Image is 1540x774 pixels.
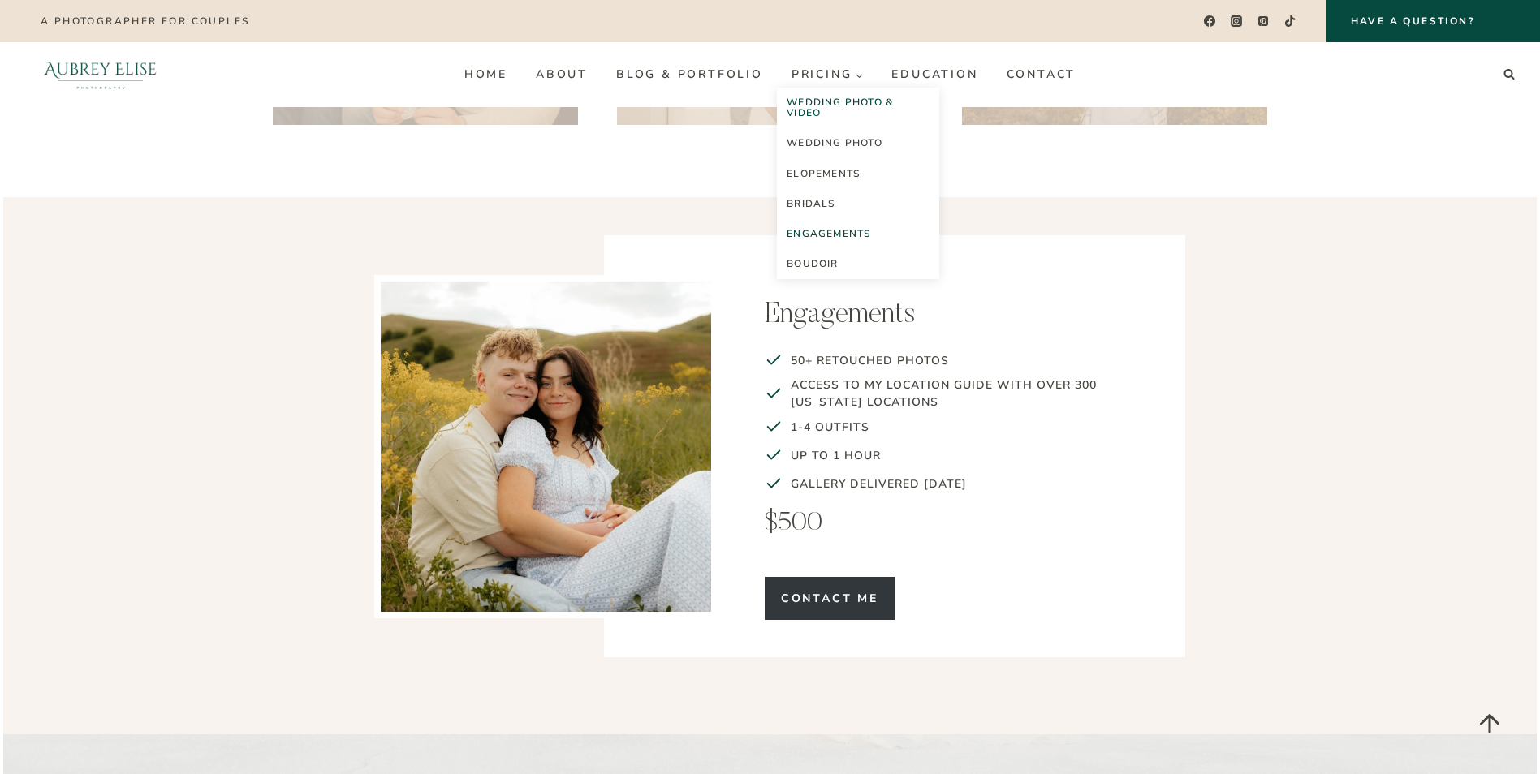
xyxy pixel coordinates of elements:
[777,62,878,88] button: Child menu of Pricing
[878,62,992,88] a: Education
[791,419,869,436] span: 1-4 outfits
[1279,10,1302,33] a: TikTok
[1225,10,1249,33] a: Instagram
[765,504,1145,543] p: $500
[521,62,602,88] a: About
[777,128,939,158] a: Wedding Photo
[992,62,1090,88] a: Contact
[791,376,1145,411] span: Access to my location guide with over 300 [US_STATE] locations
[374,275,718,618] img: engagaed couple sitting at tunnel springs park
[450,62,521,88] a: Home
[602,62,777,88] a: Blog & Portfolio
[1197,10,1221,33] a: Facebook
[1498,63,1521,86] button: View Search Form
[791,447,881,464] span: up to 1 hour
[765,577,895,620] a: Contact Me
[777,249,939,279] a: Boudoir
[781,590,878,607] span: Contact Me
[1252,10,1275,33] a: Pinterest
[777,88,939,128] a: Wedding Photo & Video
[777,219,939,249] a: Engagements
[1463,697,1516,750] a: Scroll to top
[19,42,182,107] img: Aubrey Elise Photography
[791,475,967,492] span: gallery delivered [DATE]
[765,299,1145,333] h2: Engagements
[777,159,939,189] a: Elopements
[777,189,939,219] a: Bridals
[791,352,949,369] span: 50+ Retouched Photos
[41,15,249,27] p: A photographer for couples
[450,62,1089,88] nav: Primary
